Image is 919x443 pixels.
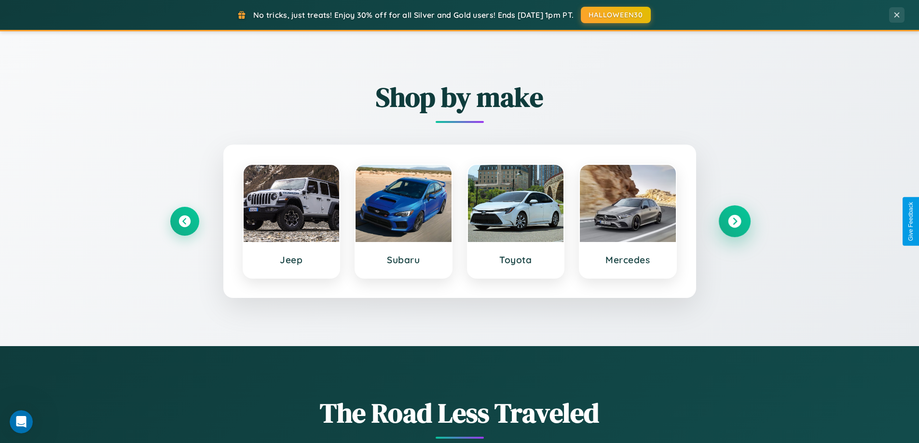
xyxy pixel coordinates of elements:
iframe: Intercom live chat [10,410,33,433]
h3: Mercedes [590,254,666,266]
button: HALLOWEEN30 [581,7,651,23]
h3: Subaru [365,254,442,266]
h1: The Road Less Traveled [170,394,749,431]
h3: Jeep [253,254,330,266]
h2: Shop by make [170,79,749,116]
div: Give Feedback [907,202,914,241]
h3: Toyota [478,254,554,266]
span: No tricks, just treats! Enjoy 30% off for all Silver and Gold users! Ends [DATE] 1pm PT. [253,10,574,20]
